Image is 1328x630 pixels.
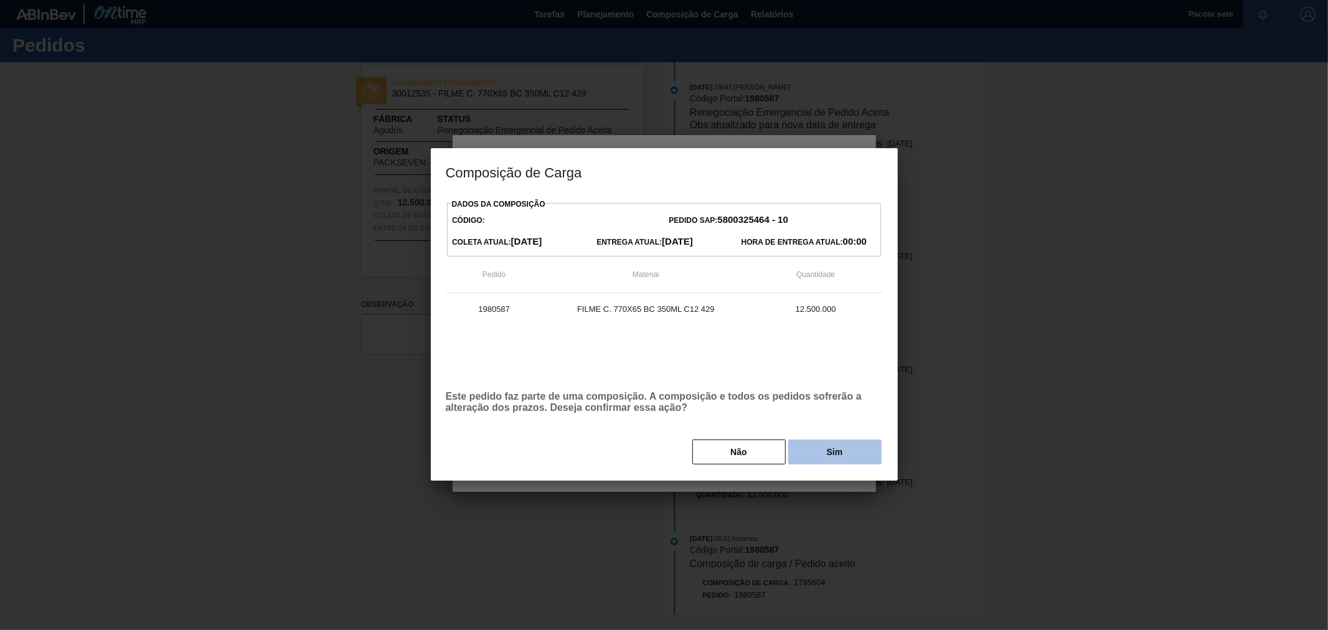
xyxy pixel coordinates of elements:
font: Dados da Composição [452,200,545,209]
font: Hora de Entrega Atual: [742,238,843,247]
font: Não [730,447,746,457]
font: Código: [452,216,485,225]
font: 00:00 [843,236,867,247]
font: Sim [827,447,843,457]
font: FILME C. 770X65 BC 350ML C12 429 [577,304,715,314]
font: 5800325464 - 10 [718,214,788,225]
font: Composição de Carga [446,165,582,181]
font: 12.500.000 [796,304,836,314]
font: 1980587 [478,304,510,314]
font: Material [633,270,659,279]
font: Pedido SAP: [669,216,718,225]
font: Este pedido faz parte de uma composição. A composição e todos os pedidos sofrerão a alteração dos... [446,391,862,413]
font: [DATE] [511,236,542,247]
font: [DATE] [662,236,693,247]
font: Pedido [483,270,506,279]
button: Não [692,440,786,464]
font: Entrega atual: [596,238,662,247]
font: Coleta Atual: [452,238,511,247]
button: Sim [788,440,882,464]
font: Quantidade [796,270,835,279]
